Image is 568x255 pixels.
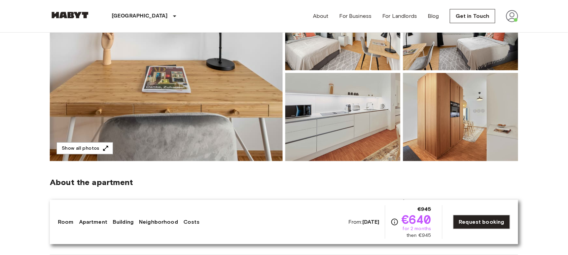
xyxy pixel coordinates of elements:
[113,218,134,226] a: Building
[401,213,431,225] span: €640
[57,142,113,155] button: Show all photos
[453,215,510,229] a: Request booking
[506,10,518,22] img: avatar
[348,218,380,226] span: From:
[418,205,431,213] span: €945
[183,218,200,226] a: Costs
[403,225,431,232] span: for 2 months
[285,73,400,161] img: Picture of unit DE-02-023-002-02HF
[362,219,380,225] b: [DATE]
[428,12,439,20] a: Blog
[340,12,372,20] a: For Business
[79,218,107,226] a: Apartment
[50,12,90,19] img: Habyt
[58,218,74,226] a: Room
[112,12,168,20] p: [GEOGRAPHIC_DATA]
[406,232,431,239] span: then €945
[383,12,417,20] a: For Landlords
[391,218,399,226] svg: Check cost overview for full price breakdown. Please note that discounts apply to new joiners onl...
[403,73,518,161] img: Picture of unit DE-02-023-002-02HF
[313,12,329,20] a: About
[50,198,518,213] span: Share better, live better. This newly built co-living space was created to be shared with three p...
[450,9,495,23] a: Get in Touch
[139,218,178,226] a: Neighborhood
[50,177,133,187] span: About the apartment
